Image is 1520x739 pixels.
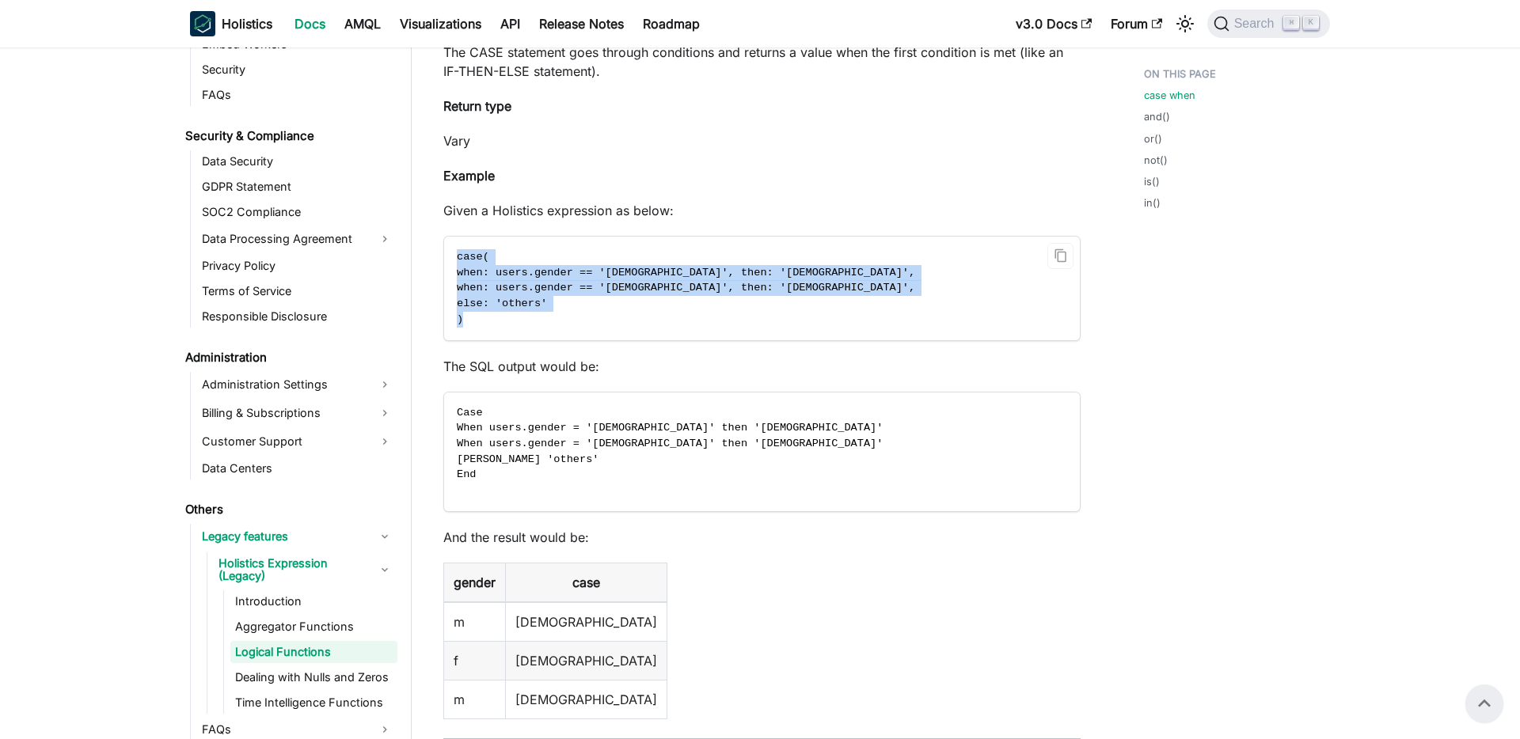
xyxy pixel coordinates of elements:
span: Case [457,407,483,419]
a: Administration Settings [197,372,397,397]
a: Aggregator Functions [230,616,397,638]
a: API [491,11,530,36]
span: when: users.gender == '[DEMOGRAPHIC_DATA]', then: '[DEMOGRAPHIC_DATA]', [457,282,915,294]
span: End [457,468,476,480]
a: Logical Functions [230,641,397,663]
a: Data Centers [197,457,397,479]
span: Search [1229,17,1284,31]
p: And the result would be: [443,528,1081,547]
a: AMQL [335,11,390,36]
p: The CASE statement goes through conditions and returns a value when the first condition is met (l... [443,43,1081,81]
button: Switch between dark and light mode (currently light mode) [1172,11,1198,36]
a: case when [1144,88,1195,103]
a: Terms of Service [197,280,397,302]
p: Given a Holistics expression as below: [443,201,1081,220]
a: Forum [1101,11,1172,36]
a: HolisticsHolistics [190,11,272,36]
a: in() [1144,195,1161,210]
a: Docs [285,11,335,36]
img: Holistics [190,11,215,36]
a: Roadmap [633,11,709,36]
span: else: 'others' [457,297,547,309]
a: not() [1144,153,1168,168]
strong: Return type [443,98,511,114]
a: is() [1144,174,1160,189]
a: Security [197,59,397,81]
strong: Example [443,168,495,184]
a: Others [180,498,397,521]
a: FAQs [197,84,397,106]
a: Introduction [230,590,397,612]
p: The SQL output would be: [443,357,1081,376]
a: Dealing with Nulls and Zeros [230,666,397,688]
p: Vary [443,131,1081,150]
span: [PERSON_NAME] 'others' [457,453,598,465]
a: Data Security [197,150,397,172]
a: Visualizations [390,11,491,36]
a: Billing & Subscriptions [197,400,397,426]
a: Responsible Disclosure [197,305,397,328]
td: [DEMOGRAPHIC_DATA] [506,680,667,718]
td: m [444,602,506,642]
td: [DEMOGRAPHIC_DATA] [506,641,667,680]
a: GDPR Statement [197,176,397,198]
a: Legacy features [197,524,397,549]
a: Holistics Expression (Legacy) [214,552,397,587]
span: when: users.gender == '[DEMOGRAPHIC_DATA]', then: '[DEMOGRAPHIC_DATA]', [457,267,915,279]
b: Holistics [222,14,272,33]
a: Privacy Policy [197,255,397,277]
kbd: ⌘ [1283,16,1299,30]
a: Administration [180,347,397,369]
a: Security & Compliance [180,125,397,147]
button: Copy code to clipboard [1047,243,1073,269]
a: Release Notes [530,11,633,36]
kbd: K [1303,16,1319,30]
span: When users.gender = '[DEMOGRAPHIC_DATA]' then '[DEMOGRAPHIC_DATA]' [457,422,883,434]
a: Time Intelligence Functions [230,692,397,714]
td: [DEMOGRAPHIC_DATA] [506,602,667,642]
nav: Docs sidebar [174,47,412,739]
th: case [506,563,667,602]
a: SOC2 Compliance [197,201,397,223]
a: Data Processing Agreement [197,226,397,252]
button: Scroll back to top [1465,684,1503,722]
td: m [444,680,506,718]
th: gender [444,563,506,602]
a: or() [1144,131,1162,146]
span: case( [457,251,489,263]
a: v3.0 Docs [1006,11,1101,36]
a: Customer Support [197,429,397,454]
a: and() [1144,109,1170,124]
span: When users.gender = '[DEMOGRAPHIC_DATA]' then '[DEMOGRAPHIC_DATA]' [457,438,883,449]
button: Search (Command+K) [1207,9,1330,38]
span: ) [457,313,463,325]
td: f [444,641,506,680]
